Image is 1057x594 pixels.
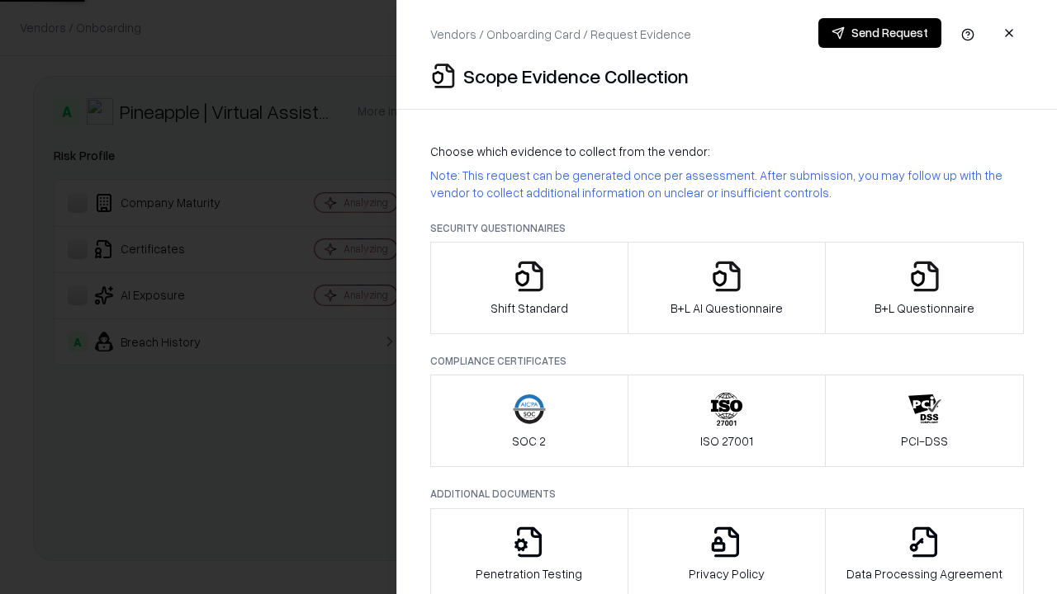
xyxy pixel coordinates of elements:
p: Shift Standard [491,299,568,317]
p: Security Questionnaires [430,221,1024,235]
p: Vendors / Onboarding Card / Request Evidence [430,26,691,43]
p: Penetration Testing [476,565,582,582]
p: SOC 2 [512,432,546,450]
p: Privacy Policy [689,565,765,582]
p: B+L Questionnaire [875,299,974,317]
button: ISO 27001 [628,375,827,467]
button: Shift Standard [430,242,628,334]
p: Scope Evidence Collection [463,63,689,89]
p: Note: This request can be generated once per assessment. After submission, you may follow up with... [430,167,1024,201]
p: PCI-DSS [901,432,948,450]
p: Compliance Certificates [430,354,1024,368]
button: Send Request [818,18,941,48]
p: Additional Documents [430,487,1024,501]
p: Choose which evidence to collect from the vendor: [430,143,1024,160]
button: B+L AI Questionnaire [628,242,827,334]
p: ISO 27001 [700,432,753,450]
p: B+L AI Questionnaire [671,299,783,317]
button: B+L Questionnaire [825,242,1024,334]
button: PCI-DSS [825,375,1024,467]
button: SOC 2 [430,375,628,467]
p: Data Processing Agreement [846,565,1002,582]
